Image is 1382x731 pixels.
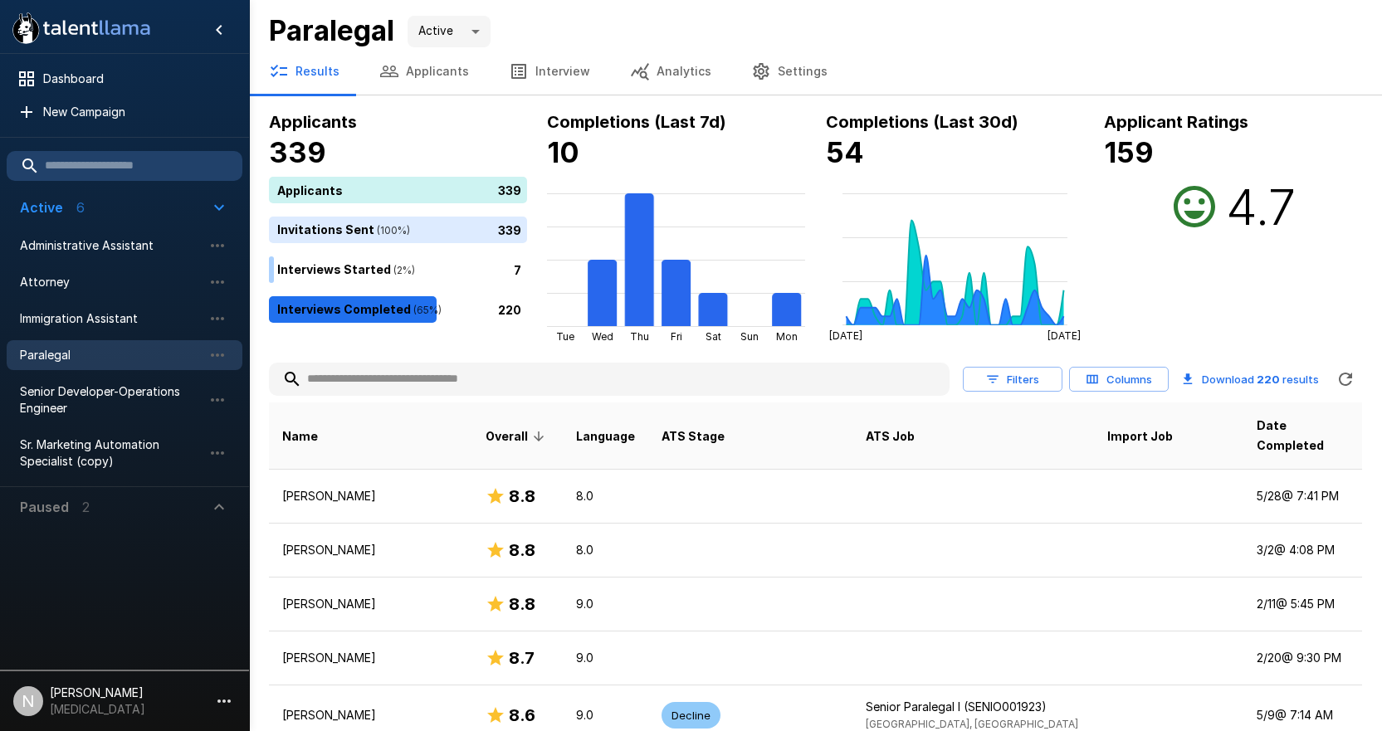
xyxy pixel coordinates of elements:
[576,542,635,558] p: 8.0
[509,591,535,617] h6: 8.8
[592,330,613,343] tspan: Wed
[866,699,1081,715] p: Senior Paralegal I (SENIO001923)
[866,426,915,446] span: ATS Job
[576,707,635,724] p: 9.0
[282,542,459,558] p: [PERSON_NAME]
[486,426,549,446] span: Overall
[1329,363,1362,396] button: Refreshing...
[829,329,862,342] tspan: [DATE]
[269,13,394,47] b: Paralegal
[1104,135,1154,169] b: 159
[509,702,535,729] h6: 8.6
[557,330,575,343] tspan: Tue
[547,135,579,169] b: 10
[1175,363,1326,396] button: Download 220 results
[826,112,1018,132] b: Completions (Last 30d)
[408,16,491,47] div: Active
[776,330,798,343] tspan: Mon
[1047,329,1080,342] tspan: [DATE]
[1243,523,1362,577] td: 3/2 @ 4:08 PM
[269,112,357,132] b: Applicants
[498,221,521,238] p: 339
[1243,631,1362,685] td: 2/20 @ 9:30 PM
[662,426,725,446] span: ATS Stage
[1257,416,1349,456] span: Date Completed
[514,261,521,278] p: 7
[1243,469,1362,523] td: 5/28 @ 7:41 PM
[1243,577,1362,631] td: 2/11 @ 5:45 PM
[359,48,489,95] button: Applicants
[489,48,610,95] button: Interview
[630,330,649,343] tspan: Thu
[282,650,459,666] p: [PERSON_NAME]
[706,330,721,343] tspan: Sat
[866,718,1078,730] span: [GEOGRAPHIC_DATA], [GEOGRAPHIC_DATA]
[282,707,459,724] p: [PERSON_NAME]
[576,596,635,612] p: 9.0
[547,112,726,132] b: Completions (Last 7d)
[498,300,521,318] p: 220
[1226,177,1296,236] h2: 4.7
[671,330,682,343] tspan: Fri
[509,483,535,509] h6: 8.8
[662,708,720,724] span: Decline
[1107,426,1173,446] span: Import Job
[576,650,635,666] p: 9.0
[741,330,759,343] tspan: Sun
[509,537,535,563] h6: 8.8
[1104,112,1248,132] b: Applicant Ratings
[269,135,326,169] b: 339
[1069,367,1169,392] button: Columns
[610,48,731,95] button: Analytics
[249,48,359,95] button: Results
[576,426,635,446] span: Language
[282,596,459,612] p: [PERSON_NAME]
[1257,373,1280,386] b: 220
[282,426,318,446] span: Name
[576,488,635,504] p: 8.0
[731,48,847,95] button: Settings
[282,488,459,504] p: [PERSON_NAME]
[963,367,1062,392] button: Filters
[498,181,521,198] p: 339
[826,135,864,169] b: 54
[509,645,535,671] h6: 8.7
